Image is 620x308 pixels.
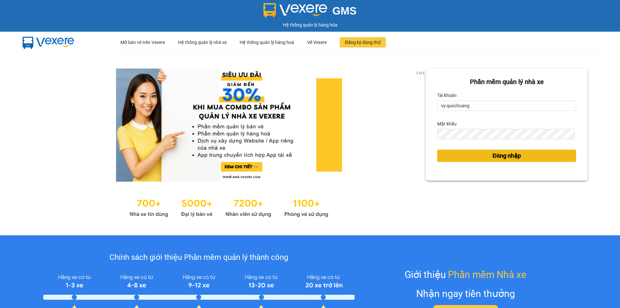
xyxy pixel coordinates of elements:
[2,21,618,28] div: Hệ thống quản lý hàng hóa
[437,129,574,139] input: Mật khẩu
[448,267,526,282] span: Phần mềm Nhà xe
[437,77,576,87] div: Phần mềm quản lý nhà xe
[492,151,521,160] span: Đăng nhập
[332,5,356,17] span: GMS
[417,69,426,182] button: next slide / item
[437,101,576,111] input: Tài khoản
[263,10,357,15] a: GMS
[437,119,457,129] label: Mật khẩu
[345,39,381,46] span: Đăng ký dùng thử
[120,32,165,53] div: Mở bán vé trên Vexere
[416,286,515,301] div: Nhận ngay tiền thưởng
[437,90,457,101] label: Tài khoản
[414,69,426,77] p: 2 of 3
[437,150,576,162] button: Đăng nhập
[240,32,294,53] div: Hệ thống quản lý hàng hoá
[178,32,227,53] div: Hệ thống quản lý nhà xe
[129,195,328,219] img: Statistics.png
[16,32,81,53] img: mbUUG5Q.png
[228,174,230,176] li: slide item 2
[263,3,327,17] img: logo 2
[32,69,41,182] button: previous slide / item
[43,251,354,264] div: Chính sách giới thiệu Phần mềm quản lý thành công
[220,174,222,176] li: slide item 1
[307,32,327,53] div: Về Vexere
[235,174,238,176] li: slide item 3
[405,267,526,282] div: Giới thiệu
[340,37,386,48] button: Đăng ký dùng thử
